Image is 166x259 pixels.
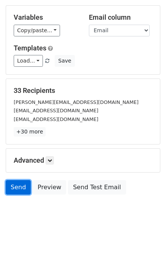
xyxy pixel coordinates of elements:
a: Send [6,180,31,195]
a: Send Test Email [68,180,126,195]
iframe: Chat Widget [128,223,166,259]
small: [EMAIL_ADDRESS][DOMAIN_NAME] [14,108,98,113]
a: Copy/paste... [14,25,60,36]
a: Load... [14,55,43,67]
a: +30 more [14,127,46,137]
h5: 33 Recipients [14,86,152,95]
button: Save [55,55,74,67]
h5: Variables [14,13,77,22]
h5: Email column [89,13,153,22]
small: [PERSON_NAME][EMAIL_ADDRESS][DOMAIN_NAME] [14,99,139,105]
h5: Advanced [14,156,152,165]
small: [EMAIL_ADDRESS][DOMAIN_NAME] [14,116,98,122]
a: Templates [14,44,46,52]
a: Preview [33,180,66,195]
